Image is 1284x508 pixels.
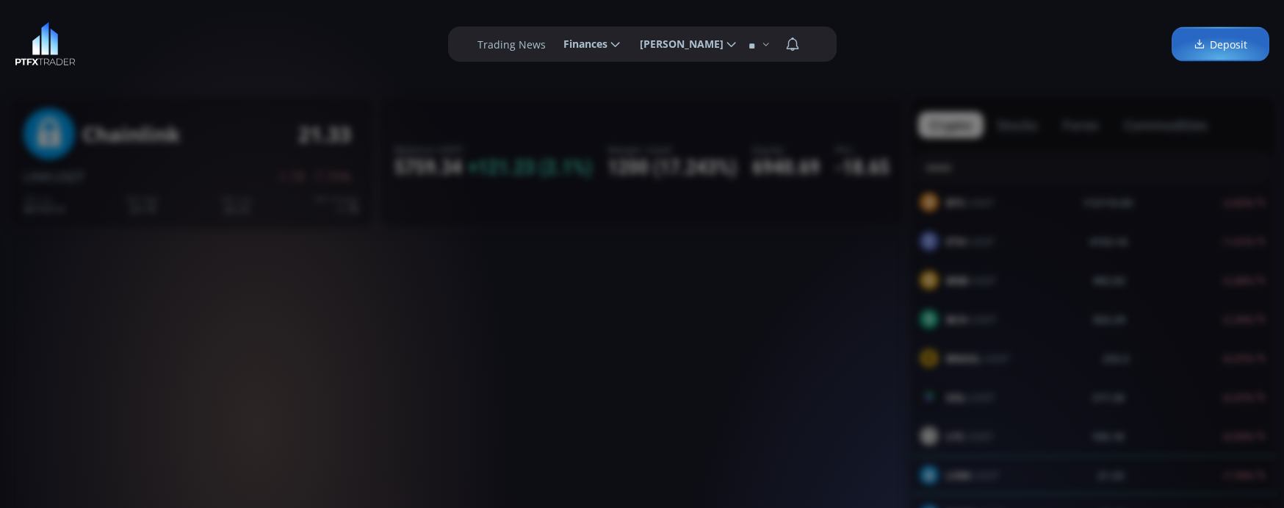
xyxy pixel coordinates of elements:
span: [PERSON_NAME] [630,29,724,59]
span: Deposit [1194,37,1247,52]
span: Finances [553,29,607,59]
img: LOGO [15,22,76,66]
label: Trading News [477,37,546,52]
a: Deposit [1172,27,1269,62]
